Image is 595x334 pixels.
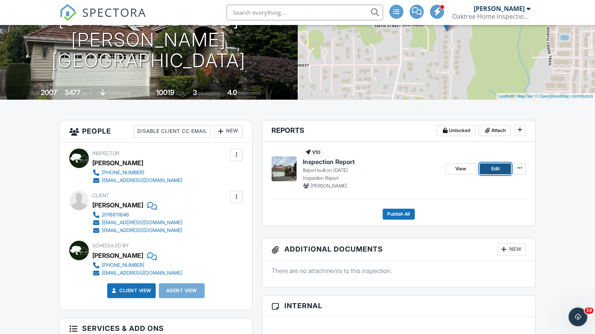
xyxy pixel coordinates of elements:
div: [PHONE_NUMBER] [102,170,144,176]
a: Client View [110,287,151,295]
div: [PERSON_NAME] [474,5,525,13]
span: bathrooms [238,90,261,96]
div: 3 [193,88,197,96]
span: sq. ft. [82,90,93,96]
span: sq.ft. [176,90,185,96]
a: [EMAIL_ADDRESS][DOMAIN_NAME] [92,177,182,184]
div: | [496,93,595,100]
a: [EMAIL_ADDRESS][DOMAIN_NAME] [92,219,182,227]
a: [EMAIL_ADDRESS][DOMAIN_NAME] [92,269,182,277]
input: Search everything... [226,5,383,20]
a: 2016811646 [92,211,182,219]
div: 2016811646 [102,212,129,218]
div: [EMAIL_ADDRESS][DOMAIN_NAME] [102,270,182,276]
div: [EMAIL_ADDRESS][DOMAIN_NAME] [102,227,182,234]
div: New [214,125,243,138]
span: Client [92,193,109,198]
span: Lot Size [138,90,155,96]
a: [EMAIL_ADDRESS][DOMAIN_NAME] [92,227,182,234]
a: © OpenStreetMap contributors [535,94,593,98]
span: 10 [584,307,593,314]
div: 10019 [156,88,174,96]
div: [PERSON_NAME] [92,250,143,261]
div: [EMAIL_ADDRESS][DOMAIN_NAME] [102,220,182,226]
span: bedrooms [198,90,220,96]
div: [PHONE_NUMBER] [102,262,144,268]
div: 4.0 [227,88,237,96]
h3: Internal [262,296,535,316]
a: [PHONE_NUMBER] [92,169,182,177]
span: crawlspace [107,90,131,96]
div: [PERSON_NAME] [92,157,143,169]
div: 3477 [65,88,81,96]
span: SPECTORA [82,4,146,20]
div: 2007 [41,88,57,96]
h1: [STREET_ADDRESS][PERSON_NAME] [GEOGRAPHIC_DATA] [13,9,285,71]
span: Built [31,90,40,96]
span: Inspector [92,150,119,156]
span: Scheduled By [92,243,129,248]
p: There are no attachments to this inspection. [271,266,526,275]
a: Leaflet [498,94,511,98]
div: New [497,243,526,255]
h3: Additional Documents [262,238,535,261]
div: [EMAIL_ADDRESS][DOMAIN_NAME] [102,177,182,184]
div: Disable Client CC Email [134,125,211,138]
img: The Best Home Inspection Software - Spectora [59,4,77,21]
h3: People [60,120,252,143]
iframe: Intercom live chat [568,307,587,326]
a: SPECTORA [59,11,146,27]
div: Oaktree Home Inspections [452,13,530,20]
a: © MapTiler [512,94,534,98]
a: [PHONE_NUMBER] [92,261,182,269]
div: [PERSON_NAME] [92,199,143,211]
